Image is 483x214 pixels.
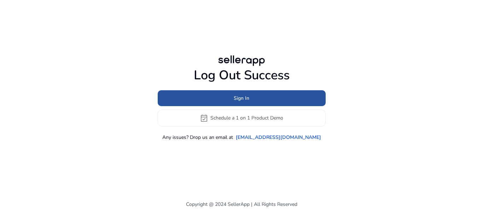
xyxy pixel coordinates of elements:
h1: Log Out Success [158,68,326,83]
span: Sign In [234,94,249,102]
a: [EMAIL_ADDRESS][DOMAIN_NAME] [236,134,321,141]
span: event_available [200,114,208,122]
button: Sign In [158,90,326,106]
button: event_availableSchedule a 1 on 1 Product Demo [158,110,326,127]
p: Any issues? Drop us an email at [162,134,233,141]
